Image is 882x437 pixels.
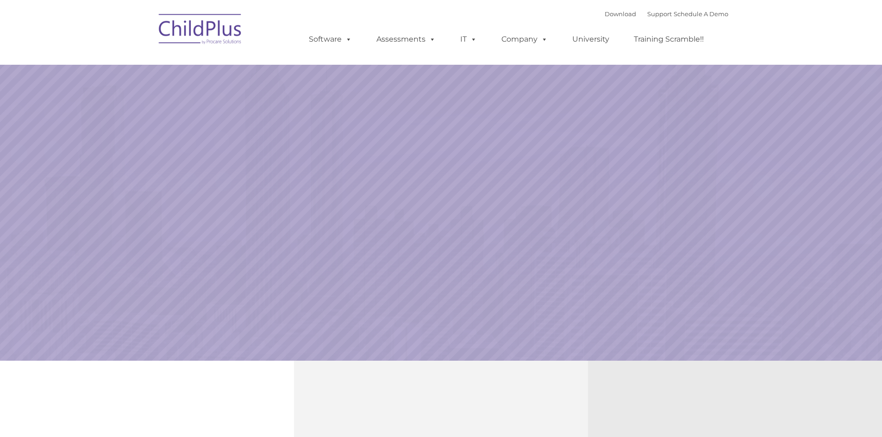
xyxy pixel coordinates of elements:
a: Schedule A Demo [674,10,728,18]
font: | [605,10,728,18]
a: Software [300,30,361,49]
a: Download [605,10,636,18]
a: University [563,30,619,49]
a: Support [647,10,672,18]
a: IT [451,30,486,49]
a: Company [492,30,557,49]
a: Assessments [367,30,445,49]
a: Training Scramble!! [625,30,713,49]
a: Learn More [600,263,746,302]
img: ChildPlus by Procare Solutions [154,7,247,54]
